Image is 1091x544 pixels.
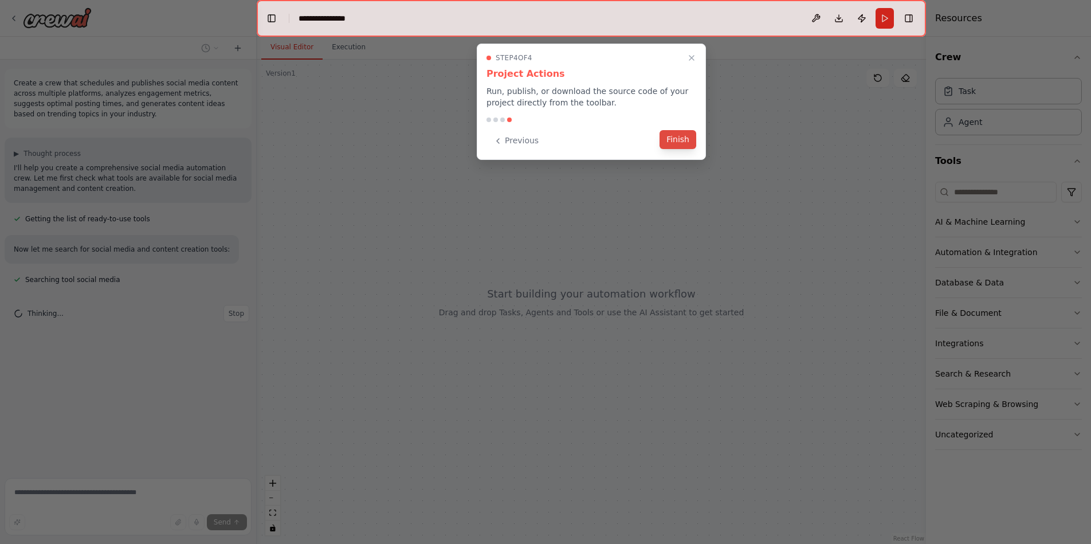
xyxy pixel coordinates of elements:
[660,130,696,149] button: Finish
[486,85,696,108] p: Run, publish, or download the source code of your project directly from the toolbar.
[685,51,698,65] button: Close walkthrough
[486,67,696,81] h3: Project Actions
[264,10,280,26] button: Hide left sidebar
[486,131,545,150] button: Previous
[496,53,532,62] span: Step 4 of 4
